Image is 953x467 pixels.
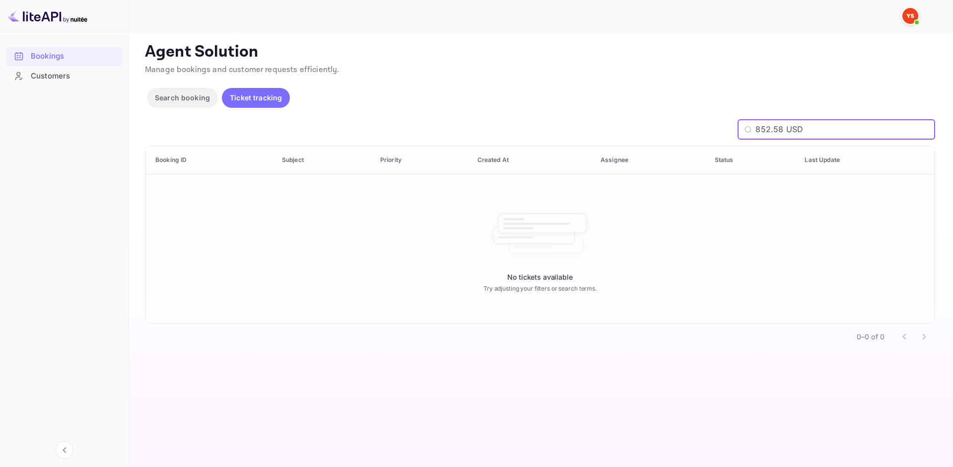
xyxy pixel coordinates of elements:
p: Search booking [155,92,210,103]
th: Created At [470,146,593,174]
div: Customers [6,67,123,86]
p: No tickets available [507,272,572,282]
p: Ticket tracking [230,92,282,103]
div: Bookings [31,51,118,62]
div: Bookings [6,47,123,66]
p: Agent Solution [145,42,935,62]
p: Try adjusting your filters or search terms. [483,284,597,293]
button: Collapse navigation [56,441,73,459]
th: Priority [372,146,470,174]
img: No booking found [490,204,590,264]
th: Booking ID [145,146,274,174]
p: 0–0 of 0 [857,331,885,342]
img: Yandex Support [902,8,918,24]
div: Customers [31,71,118,82]
input: Search by Booking ID [755,120,935,140]
th: Status [707,146,797,174]
th: Subject [274,146,372,174]
a: Customers [6,67,123,85]
th: Assignee [593,146,707,174]
span: Manage bookings and customer requests efficiently. [145,65,340,75]
a: Bookings [6,47,123,65]
th: Last Update [797,146,935,174]
img: LiteAPI logo [8,8,87,24]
